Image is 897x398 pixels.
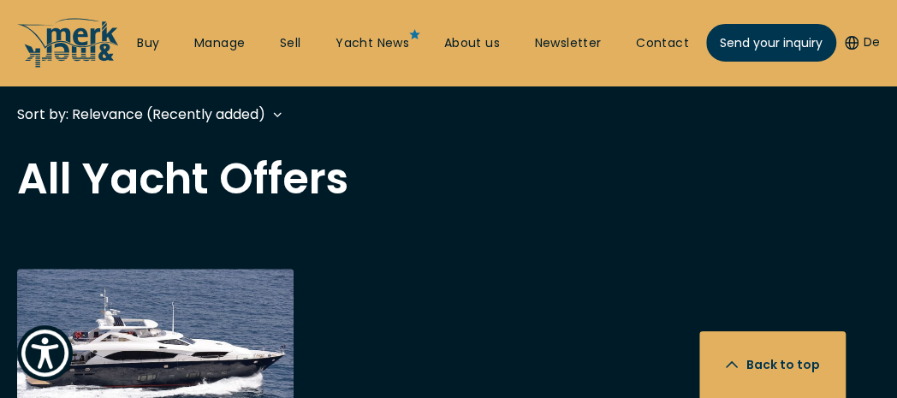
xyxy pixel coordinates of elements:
button: Back to top [699,331,846,398]
h2: All Yacht Offers [17,157,880,200]
button: De [845,34,880,51]
span: Send your inquiry [720,34,823,52]
button: Show Accessibility Preferences [17,325,73,381]
a: Sell [280,35,301,52]
a: Buy [137,35,159,52]
a: Newsletter [534,35,601,52]
a: Yacht News [336,35,409,52]
a: Manage [194,35,245,52]
a: Send your inquiry [706,24,836,62]
a: Contact [636,35,689,52]
a: About us [444,35,500,52]
div: Sort by: Relevance (Recently added) [17,104,265,125]
a: / [17,54,120,74]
